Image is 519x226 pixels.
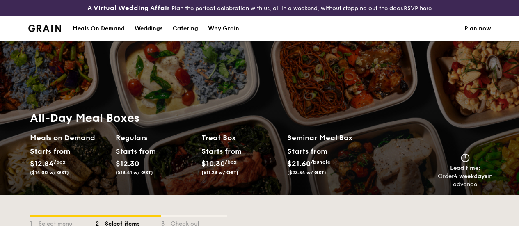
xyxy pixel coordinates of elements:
h2: Seminar Meal Box [287,132,373,144]
span: /bundle [311,159,330,165]
span: ($23.54 w/ GST) [287,170,326,176]
img: icon-clock.2db775ea.svg [459,153,471,162]
h2: Meals on Demand [30,132,109,144]
a: Plan now [464,16,491,41]
h2: Treat Box [201,132,281,144]
a: RSVP here [404,5,432,12]
a: Why Grain [203,16,244,41]
span: ($13.41 w/ GST) [116,170,153,176]
span: /box [225,159,237,165]
a: Catering [168,16,203,41]
div: Order in advance [438,172,493,189]
span: Lead time: [450,164,480,171]
span: ($11.23 w/ GST) [201,170,238,176]
div: Weddings [135,16,163,41]
span: $12.84 [30,159,54,168]
div: Why Grain [208,16,239,41]
div: Catering [173,16,198,41]
div: Starts from [201,145,238,158]
div: Starts from [287,145,327,158]
div: Meals On Demand [73,16,125,41]
span: $10.30 [201,159,225,168]
div: Starts from [116,145,152,158]
strong: 4 weekdays [454,173,487,180]
div: Starts from [30,145,66,158]
h4: A Virtual Wedding Affair [87,3,170,13]
a: Meals On Demand [68,16,130,41]
a: Weddings [130,16,168,41]
img: Grain [28,25,62,32]
a: Logotype [28,25,62,32]
div: Plan the perfect celebration with us, all in a weekend, without stepping out the door. [87,3,432,13]
span: $12.30 [116,159,139,168]
h1: All-Day Meal Boxes [30,111,373,126]
span: /box [54,159,66,165]
span: ($14.00 w/ GST) [30,170,69,176]
h2: Regulars [116,132,195,144]
span: $21.60 [287,159,311,168]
